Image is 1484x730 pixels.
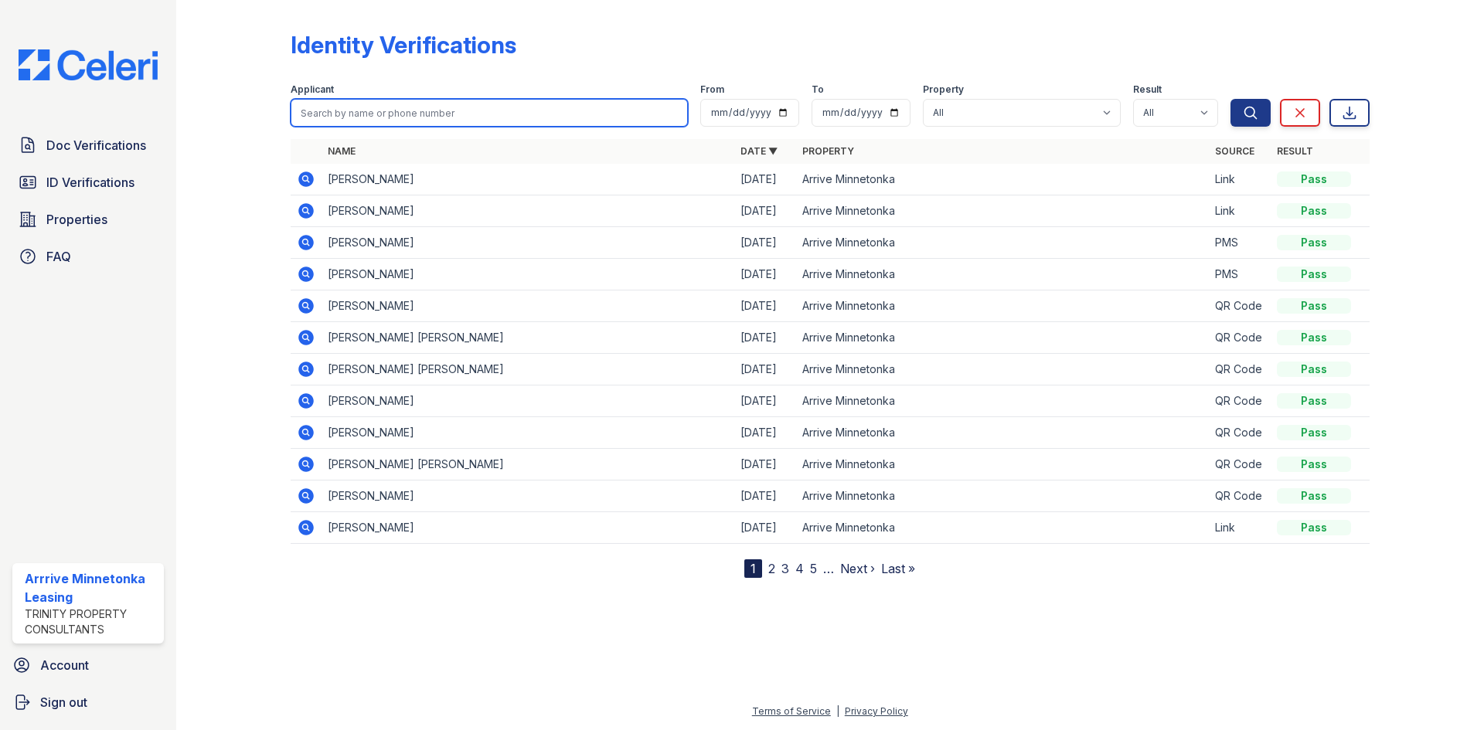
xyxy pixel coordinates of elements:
[1209,480,1271,512] td: QR Code
[1133,83,1162,96] label: Result
[322,164,734,195] td: [PERSON_NAME]
[734,354,796,385] td: [DATE]
[1277,520,1351,535] div: Pass
[322,480,734,512] td: [PERSON_NAME]
[1209,227,1271,259] td: PMS
[12,167,164,198] a: ID Verifications
[796,512,1209,544] td: Arrive Minnetonka
[923,83,964,96] label: Property
[1277,267,1351,282] div: Pass
[812,83,824,96] label: To
[6,49,170,80] img: CE_Logo_Blue-a8612792a0a2168367f1c8372b55b34899dd931a85d93a1a3d3e32e68fde9ad4.png
[1215,145,1254,157] a: Source
[46,136,146,154] span: Doc Verifications
[1277,457,1351,472] div: Pass
[6,650,170,681] a: Account
[795,561,804,576] a: 4
[12,130,164,161] a: Doc Verifications
[796,354,1209,385] td: Arrive Minnetonka
[40,656,89,674] span: Account
[1209,164,1271,195] td: Link
[796,385,1209,417] td: Arrive Minnetonka
[881,561,915,576] a: Last »
[1209,512,1271,544] td: Link
[46,210,107,229] span: Properties
[796,164,1209,195] td: Arrive Minnetonka
[810,561,817,576] a: 5
[322,290,734,322] td: [PERSON_NAME]
[1277,235,1351,250] div: Pass
[740,145,778,157] a: Date ▼
[1209,195,1271,227] td: Link
[322,195,734,227] td: [PERSON_NAME]
[781,561,789,576] a: 3
[734,449,796,480] td: [DATE]
[1277,171,1351,187] div: Pass
[1209,259,1271,290] td: PMS
[46,247,71,266] span: FAQ
[25,606,158,637] div: Trinity Property Consultants
[6,687,170,718] a: Sign out
[322,354,734,385] td: [PERSON_NAME] [PERSON_NAME]
[322,385,734,417] td: [PERSON_NAME]
[845,705,908,717] a: Privacy Policy
[734,290,796,322] td: [DATE]
[734,195,796,227] td: [DATE]
[836,705,839,717] div: |
[322,227,734,259] td: [PERSON_NAME]
[734,480,796,512] td: [DATE]
[1277,393,1351,409] div: Pass
[291,99,688,127] input: Search by name or phone number
[823,559,834,578] span: …
[322,512,734,544] td: [PERSON_NAME]
[796,480,1209,512] td: Arrive Minnetonka
[291,31,516,59] div: Identity Verifications
[1277,425,1351,440] div: Pass
[1277,488,1351,504] div: Pass
[1209,354,1271,385] td: QR Code
[12,241,164,272] a: FAQ
[796,449,1209,480] td: Arrive Minnetonka
[840,561,875,576] a: Next ›
[768,561,775,576] a: 2
[1277,203,1351,219] div: Pass
[1209,385,1271,417] td: QR Code
[734,227,796,259] td: [DATE]
[752,705,831,717] a: Terms of Service
[734,417,796,449] td: [DATE]
[322,322,734,354] td: [PERSON_NAME] [PERSON_NAME]
[1277,362,1351,377] div: Pass
[1209,417,1271,449] td: QR Code
[328,145,356,157] a: Name
[1209,449,1271,480] td: QR Code
[734,259,796,290] td: [DATE]
[322,449,734,480] td: [PERSON_NAME] [PERSON_NAME]
[796,290,1209,322] td: Arrive Minnetonka
[25,569,158,606] div: Arrrive Minnetonka Leasing
[734,385,796,417] td: [DATE]
[1209,290,1271,322] td: QR Code
[1277,298,1351,314] div: Pass
[1277,330,1351,345] div: Pass
[322,417,734,449] td: [PERSON_NAME]
[734,512,796,544] td: [DATE]
[734,322,796,354] td: [DATE]
[46,173,134,192] span: ID Verifications
[1209,322,1271,354] td: QR Code
[802,145,854,157] a: Property
[734,164,796,195] td: [DATE]
[40,693,87,711] span: Sign out
[322,259,734,290] td: [PERSON_NAME]
[796,322,1209,354] td: Arrive Minnetonka
[700,83,724,96] label: From
[1277,145,1313,157] a: Result
[796,227,1209,259] td: Arrive Minnetonka
[796,195,1209,227] td: Arrive Minnetonka
[796,259,1209,290] td: Arrive Minnetonka
[291,83,334,96] label: Applicant
[796,417,1209,449] td: Arrive Minnetonka
[744,559,762,578] div: 1
[12,204,164,235] a: Properties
